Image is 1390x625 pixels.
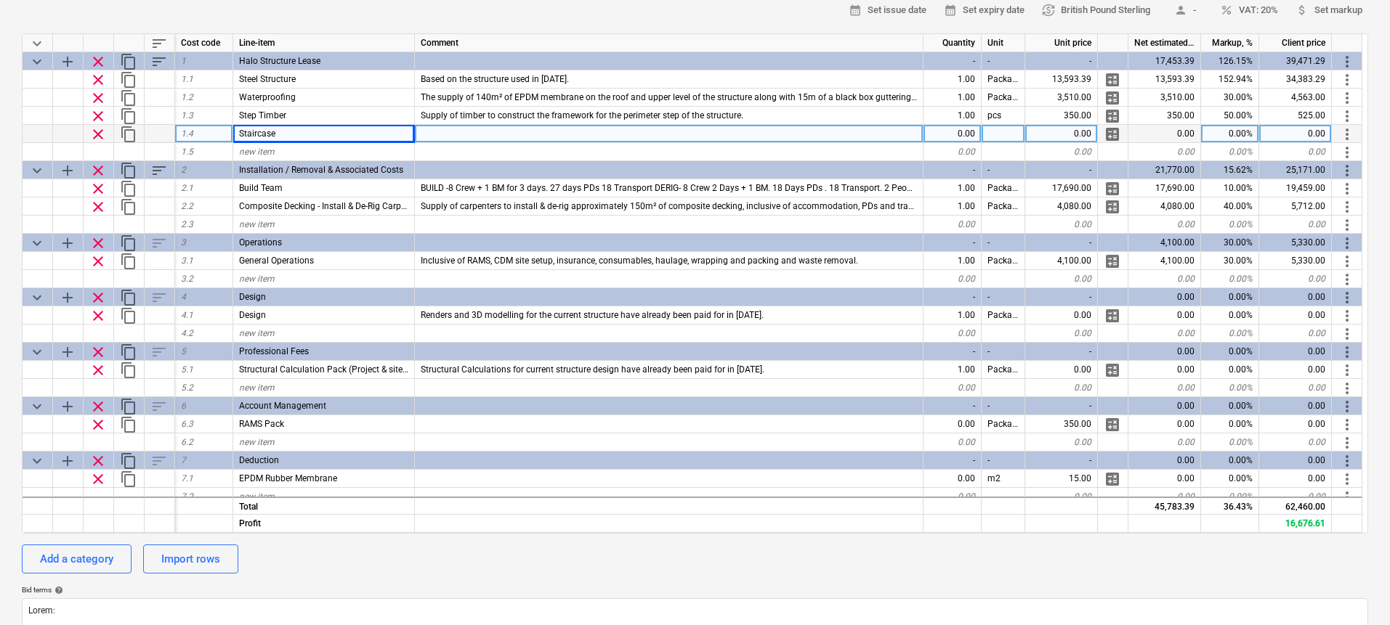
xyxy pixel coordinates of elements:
span: Manage detailed breakdown for the row [1104,307,1121,324]
div: 4,100.00 [1128,252,1201,270]
span: new item [239,219,275,229]
div: Comment [415,34,924,52]
div: 1.00 [924,70,982,89]
div: 5,330.00 [1259,234,1332,252]
div: 0.00 [1259,488,1332,506]
div: 0.00 [1025,379,1098,397]
span: Remove row [89,234,107,252]
span: More actions [1338,144,1356,161]
div: 62,460.00 [1259,496,1332,514]
div: 17,690.00 [1025,179,1098,197]
div: 0.00 [1128,470,1201,488]
div: 0.00 [1128,216,1201,234]
div: 0.00% [1201,361,1259,379]
div: 0.00 [1128,270,1201,288]
div: Package [982,252,1025,270]
span: Duplicate row [120,198,137,216]
span: 3 [181,237,186,248]
span: Remove row [89,180,107,197]
span: Remove row [89,361,107,379]
div: 126.15% [1201,52,1259,70]
div: Net estimated cost [1128,34,1201,52]
span: Remove row [89,89,107,107]
div: 0.00 [1259,216,1332,234]
span: attach_money [1296,4,1309,17]
div: 0.00 [924,270,982,288]
div: 30.00% [1201,252,1259,270]
div: 350.00 [1025,107,1098,125]
span: Duplicate category [120,452,137,470]
span: - [1168,2,1203,19]
span: 1.1 [181,74,193,84]
div: 0.00 [1128,324,1201,343]
div: pcs [982,107,1025,125]
div: 0.00 [1259,452,1332,470]
span: Waterproofing [239,92,296,102]
div: 21,770.00 [1128,161,1201,179]
span: Remove row [89,416,107,433]
div: 0.00% [1201,343,1259,361]
div: 0.00 [1025,324,1098,343]
div: Markup, % [1201,34,1259,52]
div: 0.00 [1128,433,1201,452]
span: More actions [1338,361,1356,379]
div: 0.00 [1128,452,1201,470]
div: 40.00% [1201,197,1259,216]
div: 0.00 [924,379,982,397]
div: 0.00 [924,488,982,506]
span: VAT: 20% [1220,2,1278,19]
div: 0.00 [1128,288,1201,306]
div: 30.00% [1201,234,1259,252]
div: 17,690.00 [1128,179,1201,197]
div: 0.00 [1128,379,1201,397]
span: Add sub category to row [59,162,76,179]
span: More actions [1338,198,1356,216]
span: Add sub category to row [59,234,76,252]
span: Collapse category [28,398,46,415]
div: 0.00% [1201,415,1259,433]
div: 0.00% [1201,452,1259,470]
span: Manage detailed breakdown for the row [1104,71,1121,89]
span: 1.5 [181,147,193,157]
div: Package [982,179,1025,197]
div: Profit [233,514,415,532]
span: Manage detailed breakdown for the row [1104,416,1121,433]
div: 45,783.39 [1128,496,1201,514]
div: 0.00 [1128,415,1201,433]
div: Package [982,197,1025,216]
div: 4,080.00 [1025,197,1098,216]
span: Collapse category [28,289,46,306]
div: Unit price [1025,34,1098,52]
span: Set expiry date [944,2,1025,19]
span: Duplicate row [120,126,137,143]
div: 50.00% [1201,107,1259,125]
span: More actions [1338,470,1356,488]
span: More actions [1338,434,1356,452]
div: 0.00 [924,470,982,488]
div: 0.00% [1201,270,1259,288]
span: Inclusive of RAMS, CDM site setup, insurance, consumables, haulage, wrapping and packing and wast... [421,256,858,266]
div: 0.00 [1025,361,1098,379]
div: Cost code [175,34,233,52]
div: 34,383.29 [1259,70,1332,89]
div: 0.00 [924,216,982,234]
span: Duplicate row [120,180,137,197]
span: Duplicate row [120,71,137,89]
div: m2 [982,470,1025,488]
div: 17,453.39 [1128,52,1201,70]
span: Remove row [89,107,107,125]
div: 0.00% [1201,379,1259,397]
span: Remove row [89,343,107,361]
div: - [924,343,982,361]
span: More actions [1338,234,1356,252]
div: 15.62% [1201,161,1259,179]
span: 1 [181,56,186,66]
div: 0.00 [1259,270,1332,288]
div: 1.00 [924,361,982,379]
div: 0.00 [1025,270,1098,288]
div: Import rows [161,550,220,568]
div: 1.00 [924,197,982,216]
div: - [982,288,1025,306]
div: 0.00 [924,143,982,161]
span: Collapse category [28,234,46,252]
